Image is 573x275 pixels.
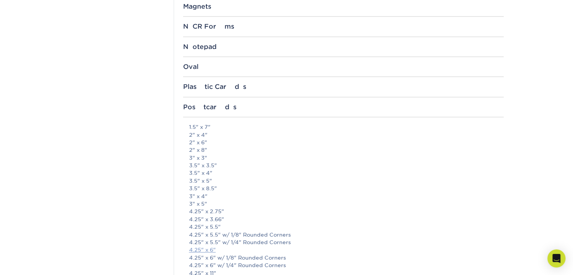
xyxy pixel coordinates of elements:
[189,232,291,238] a: 4.25" x 5.5" w/ 1/8" Rounded Corners
[189,139,207,145] a: 2" x 6"
[189,170,212,176] a: 3.5" x 4"
[189,247,216,253] a: 4.25" x 6"
[189,208,224,214] a: 4.25" x 2.75"
[183,63,504,70] div: Oval
[189,162,217,168] a: 3.5" x 3.5"
[189,155,207,161] a: 3" x 3"
[183,23,504,30] div: NCR Forms
[183,43,504,50] div: Notepad
[183,83,504,90] div: Plastic Cards
[189,124,211,130] a: 1.5" x 7"
[183,103,504,111] div: Postcards
[189,224,221,230] a: 4.25" x 5.5"
[189,216,224,222] a: 4.25" x 3.66"
[189,239,291,245] a: 4.25" x 5.5" w/ 1/4" Rounded Corners
[189,185,217,191] a: 3.5" x 8.5"
[189,147,207,153] a: 2" x 8"
[189,178,212,184] a: 3.5" x 5"
[189,262,286,268] a: 4.25" x 6" w/ 1/4" Rounded Corners
[189,193,208,199] a: 3" x 4"
[183,3,504,10] div: Magnets
[189,132,208,138] a: 2" x 4"
[189,255,286,261] a: 4.25" x 6" w/ 1/8" Rounded Corners
[189,201,207,207] a: 3" x 5"
[547,249,565,267] div: Open Intercom Messenger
